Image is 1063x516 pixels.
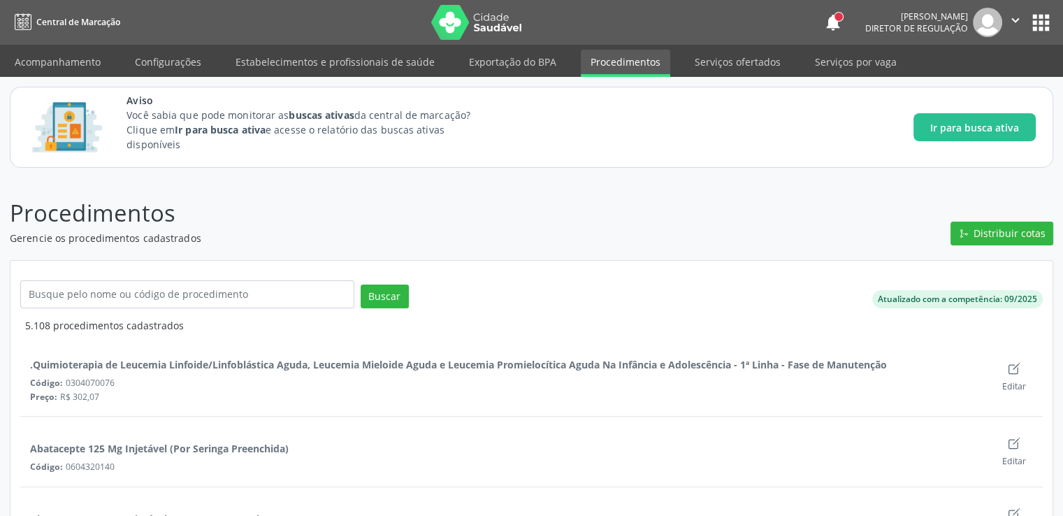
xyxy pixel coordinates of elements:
button: apps [1029,10,1053,35]
span: Código: [30,461,63,473]
strong: Ir para busca ativa [175,123,266,136]
div: 0304070076 [30,377,985,389]
a: Serviços por vaga [805,50,906,74]
span: Aviso [126,93,496,108]
span: Preço: [30,391,57,403]
button: notifications [823,13,843,32]
ion-icon: create outline [1007,361,1021,375]
img: img [973,8,1002,37]
p: Gerencie os procedimentos cadastrados [10,231,740,245]
div: 0604320140 [30,461,985,473]
button: Buscar [361,285,409,308]
span: Código: [30,377,63,389]
span: Central de Marcação [36,16,120,28]
span: Editar [1002,380,1026,392]
img: Imagem de CalloutCard [27,96,107,159]
span: Diretor de regulação [865,22,968,34]
span: Editar [1002,455,1026,467]
a: Configurações [125,50,211,74]
a: Procedimentos [581,50,670,77]
button: git merge outline Distribuir cotas [950,222,1053,245]
a: Estabelecimentos e profissionais de saúde [226,50,444,74]
div: Abatacepte 125 Mg Injetável (Por Seringa Preenchida) [30,441,289,456]
span: Distribuir cotas [974,226,1046,241]
ion-icon: git merge outline [959,229,969,238]
a: Exportação do BPA [459,50,566,74]
a: Acompanhamento [5,50,110,74]
p: Você sabia que pode monitorar as da central de marcação? Clique em e acesse o relatório das busca... [126,108,496,152]
span: R$ 302,07 [60,391,99,403]
a: Central de Marcação [10,10,120,34]
div: 5.108 procedimentos cadastrados [25,318,1043,333]
p: Procedimentos [10,196,740,231]
span: Ir para busca ativa [930,120,1019,135]
ion-icon: create outline [1007,436,1021,450]
i:  [1008,13,1023,28]
button:  [1002,8,1029,37]
a: Serviços ofertados [685,50,790,74]
button: Ir para busca ativa [913,113,1036,141]
div: Atualizado com a competência: 09/2025 [878,293,1037,306]
div: [PERSON_NAME] [865,10,968,22]
strong: buscas ativas [289,108,354,122]
input: Busque pelo nome ou código de procedimento [20,280,354,308]
div: .Quimioterapia de Leucemia Linfoide/Linfoblástica Aguda, Leucemia Mieloide Aguda e Leucemia Promi... [30,357,887,372]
